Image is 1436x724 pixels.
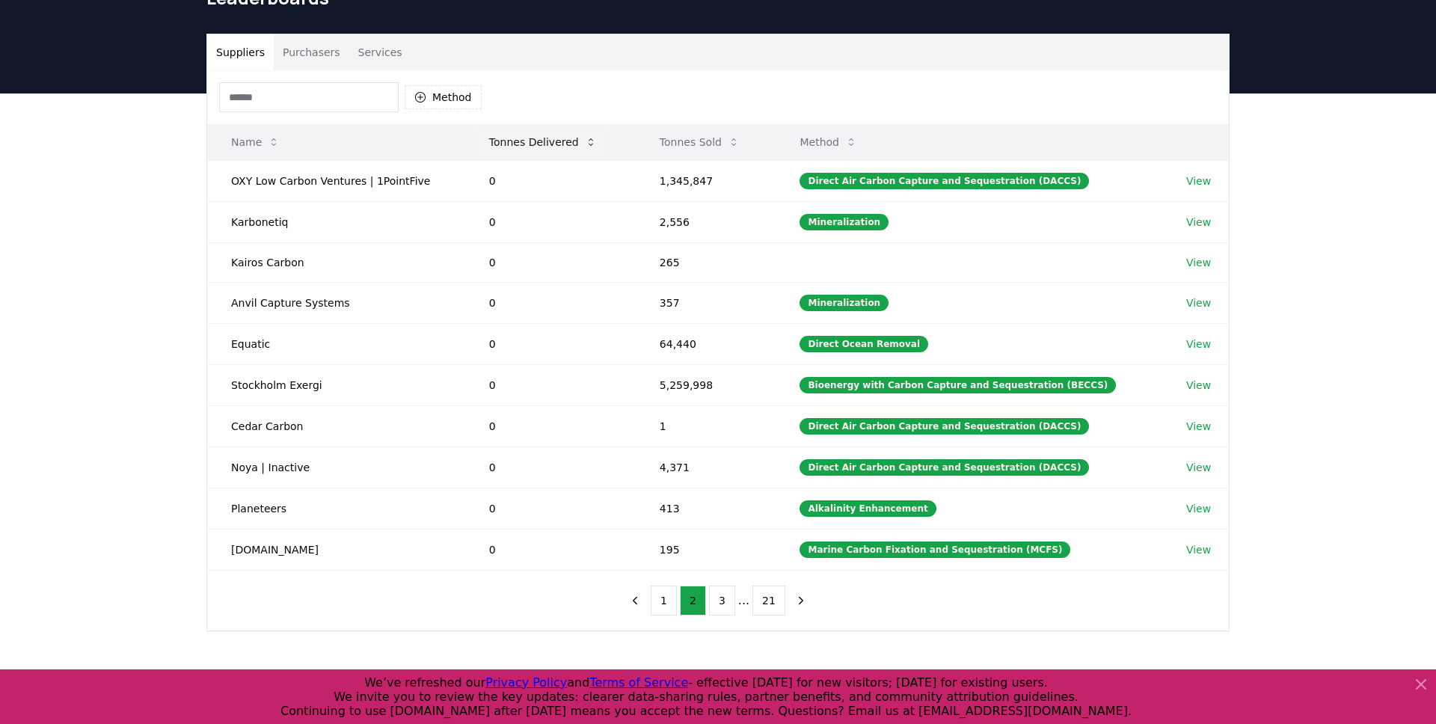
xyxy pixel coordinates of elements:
[800,459,1089,476] div: Direct Air Carbon Capture and Sequestration (DACCS)
[800,336,928,352] div: Direct Ocean Removal
[709,586,735,616] button: 3
[800,173,1089,189] div: Direct Air Carbon Capture and Sequestration (DACCS)
[207,34,274,70] button: Suppliers
[1186,378,1211,393] a: View
[465,201,636,242] td: 0
[636,201,776,242] td: 2,556
[800,295,889,311] div: Mineralization
[800,418,1089,435] div: Direct Air Carbon Capture and Sequestration (DACCS)
[349,34,411,70] button: Services
[465,529,636,570] td: 0
[1186,460,1211,475] a: View
[788,127,869,157] button: Method
[680,586,706,616] button: 2
[465,405,636,447] td: 0
[636,364,776,405] td: 5,259,998
[207,405,465,447] td: Cedar Carbon
[1186,501,1211,516] a: View
[207,529,465,570] td: [DOMAIN_NAME]
[465,364,636,405] td: 0
[636,447,776,488] td: 4,371
[207,242,465,282] td: Kairos Carbon
[465,488,636,529] td: 0
[622,586,648,616] button: previous page
[1186,542,1211,557] a: View
[207,323,465,364] td: Equatic
[738,592,749,610] li: ...
[219,127,292,157] button: Name
[651,586,677,616] button: 1
[636,160,776,201] td: 1,345,847
[636,282,776,323] td: 357
[636,529,776,570] td: 195
[207,447,465,488] td: Noya | Inactive
[1186,337,1211,352] a: View
[636,242,776,282] td: 265
[465,282,636,323] td: 0
[207,364,465,405] td: Stockholm Exergi
[1186,295,1211,310] a: View
[648,127,752,157] button: Tonnes Sold
[274,34,349,70] button: Purchasers
[636,405,776,447] td: 1
[465,242,636,282] td: 0
[800,500,936,517] div: Alkalinity Enhancement
[752,586,785,616] button: 21
[636,488,776,529] td: 413
[800,377,1116,393] div: Bioenergy with Carbon Capture and Sequestration (BECCS)
[207,201,465,242] td: Karbonetiq
[405,85,482,109] button: Method
[207,488,465,529] td: Planeteers
[207,282,465,323] td: Anvil Capture Systems
[636,323,776,364] td: 64,440
[207,160,465,201] td: OXY Low Carbon Ventures | 1PointFive
[465,160,636,201] td: 0
[1186,215,1211,230] a: View
[1186,174,1211,188] a: View
[465,447,636,488] td: 0
[477,127,609,157] button: Tonnes Delivered
[1186,255,1211,270] a: View
[1186,419,1211,434] a: View
[465,323,636,364] td: 0
[788,586,814,616] button: next page
[800,542,1070,558] div: Marine Carbon Fixation and Sequestration (MCFS)
[800,214,889,230] div: Mineralization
